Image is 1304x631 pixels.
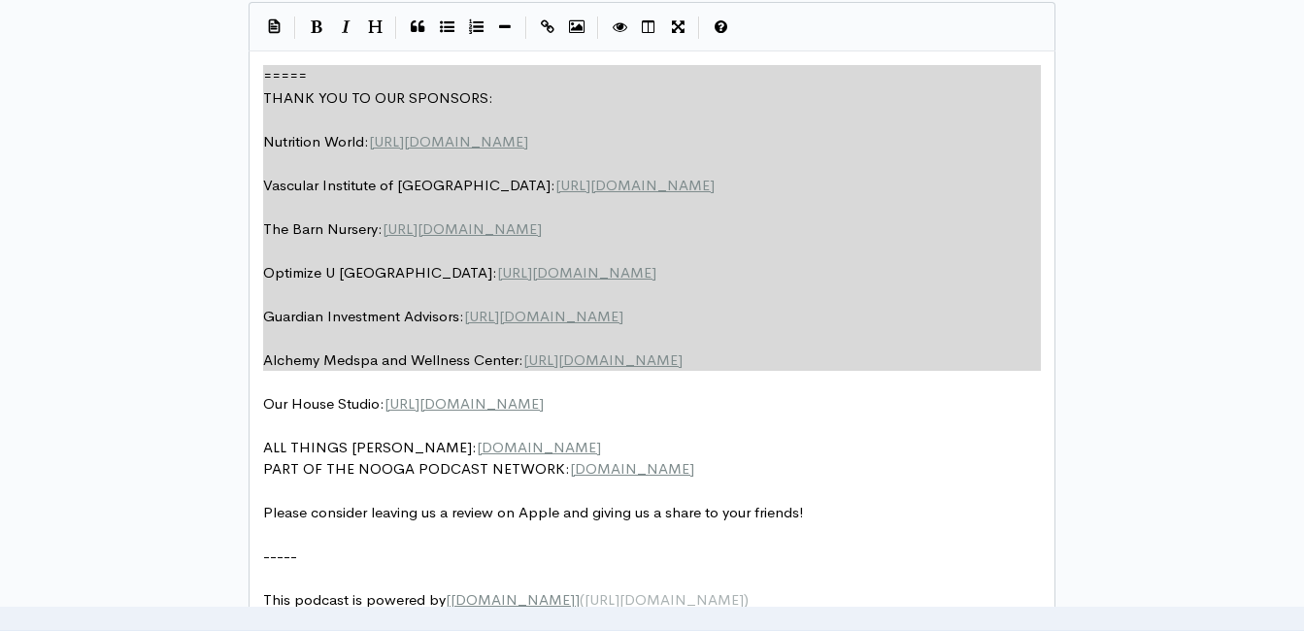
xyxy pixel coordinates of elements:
[432,13,461,42] button: Generic List
[580,590,585,609] span: (
[744,590,749,609] span: )
[597,17,599,39] i: |
[490,13,519,42] button: Insert Horizontal Line
[395,17,397,39] i: |
[451,590,575,609] span: [DOMAIN_NAME]
[570,459,694,478] span: [DOMAIN_NAME]
[263,503,804,521] span: Please consider leaving us a review on Apple and giving us a share to your friends!
[263,66,307,84] span: =====
[575,590,580,609] span: ]
[369,132,528,150] span: [URL][DOMAIN_NAME]
[263,132,369,150] span: Nutrition World:
[360,13,389,42] button: Heading
[562,13,591,42] button: Insert Image
[263,459,694,478] span: PART OF THE NOOGA PODCAST NETWORK:
[477,438,601,456] span: [DOMAIN_NAME]
[585,590,744,609] span: [URL][DOMAIN_NAME]
[263,176,555,194] span: Vascular Institute of [GEOGRAPHIC_DATA]:
[263,219,383,238] span: The Barn Nursery:
[464,307,623,325] span: [URL][DOMAIN_NAME]
[403,13,432,42] button: Quote
[383,219,542,238] span: [URL][DOMAIN_NAME]
[331,13,360,42] button: Italic
[385,394,544,413] span: [URL][DOMAIN_NAME]
[497,263,656,282] span: [URL][DOMAIN_NAME]
[663,13,692,42] button: Toggle Fullscreen
[263,394,544,413] span: Our House Studio:
[263,263,497,282] span: Optimize U [GEOGRAPHIC_DATA]:
[698,17,700,39] i: |
[263,590,749,609] span: This podcast is powered by
[446,590,451,609] span: [
[634,13,663,42] button: Toggle Side by Side
[263,307,464,325] span: Guardian Investment Advisors:
[706,13,735,42] button: Markdown Guide
[263,88,493,107] span: THANK YOU TO OUR SPONSORS:
[555,176,715,194] span: [URL][DOMAIN_NAME]
[533,13,562,42] button: Create Link
[302,13,331,42] button: Bold
[523,350,683,369] span: [URL][DOMAIN_NAME]
[259,12,288,41] button: Insert Show Notes Template
[605,13,634,42] button: Toggle Preview
[263,438,601,456] span: ALL THINGS [PERSON_NAME]:
[263,547,297,565] span: -----
[461,13,490,42] button: Numbered List
[294,17,296,39] i: |
[525,17,527,39] i: |
[263,350,523,369] span: Alchemy Medspa and Wellness Center:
